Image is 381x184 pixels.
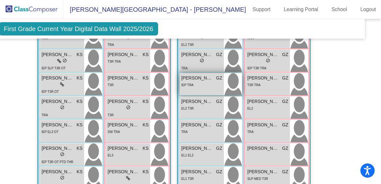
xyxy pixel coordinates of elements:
span: [PERSON_NAME] [181,51,213,58]
span: GZ [282,75,288,81]
span: [PERSON_NAME] [42,168,73,175]
span: [PERSON_NAME] [181,75,213,81]
span: T3R [108,113,114,117]
span: KS [143,168,149,175]
span: EL2 T3R [181,107,194,110]
span: do_not_disturb_alt [266,58,270,63]
span: IEP T3R OT [42,90,59,93]
span: SLP MED T3R [247,177,268,181]
span: [PERSON_NAME] [PERSON_NAME] [181,168,213,175]
span: [PERSON_NAME] [108,98,139,105]
span: IEP SLP T3R OT [42,67,66,70]
span: KS [143,75,149,81]
span: [PERSON_NAME] [247,145,279,152]
span: IEP T3R TRA [247,67,266,70]
span: TRA [108,43,114,47]
span: GZ [282,145,288,152]
span: [PERSON_NAME] [108,168,139,175]
span: [PERSON_NAME] [181,98,213,105]
span: GZ [216,51,222,58]
span: [PERSON_NAME] [247,51,279,58]
span: GZ [216,145,222,152]
span: GZ [282,51,288,58]
span: GZ [216,122,222,128]
span: IEP TRA [181,83,194,87]
span: do_not_disturb_alt [60,152,64,156]
span: [PERSON_NAME] [108,75,139,81]
span: GZ [216,75,222,81]
span: GZ [216,168,222,175]
span: [PERSON_NAME] [42,122,73,128]
span: do_not_disturb_alt [63,58,67,63]
span: KS [77,75,83,81]
a: Logout [355,4,381,15]
span: EL2 [247,107,253,110]
span: TRA [247,130,254,134]
span: [PERSON_NAME] [108,145,139,152]
span: [PERSON_NAME] [247,168,279,175]
span: KS [143,145,149,152]
a: Support [248,4,276,15]
span: do_not_disturb_alt [126,105,130,110]
span: IEP T3R OT PTD THR [42,160,73,164]
span: do_not_disturb_alt [200,58,204,63]
span: KS [143,122,149,128]
span: KS [77,122,83,128]
span: [PERSON_NAME] [42,51,73,58]
span: GZ [216,98,222,105]
span: [PERSON_NAME] [108,122,139,128]
span: SW TRA [108,130,120,134]
span: KS [77,51,83,58]
span: KS [143,98,149,105]
span: T3R TRA [247,83,261,87]
span: do_not_disturb_alt [60,175,64,180]
span: KS [77,145,83,152]
span: [PERSON_NAME] [247,98,279,105]
span: do_not_disturb_alt [60,105,64,110]
span: EL1 EL2 [181,154,193,157]
span: [PERSON_NAME] [108,51,139,58]
span: KS [77,168,83,175]
span: IEP EL3 OT [42,130,58,134]
a: School [326,4,352,15]
span: EL1 T3R [181,177,194,181]
span: KS [77,98,83,105]
span: [PERSON_NAME] [181,122,213,128]
span: EL2 T3R [181,43,194,47]
span: [PERSON_NAME] [42,145,73,152]
span: KS [143,51,149,58]
span: TRA [181,67,188,70]
span: GZ [282,98,288,105]
span: [PERSON_NAME] [247,75,279,81]
span: [PERSON_NAME] [42,98,73,105]
span: TRA [42,113,48,117]
span: GZ [282,168,288,175]
span: [PERSON_NAME] [247,122,279,128]
span: T3R TRA [108,60,121,63]
span: [PERSON_NAME] [42,75,73,81]
span: GZ [282,122,288,128]
span: TRA [181,130,188,134]
span: [PERSON_NAME] [181,145,213,152]
span: EL3 [108,154,113,157]
span: [PERSON_NAME][GEOGRAPHIC_DATA] - [PERSON_NAME] [63,4,246,15]
a: Learning Portal [279,4,324,15]
span: T3R [108,83,114,87]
